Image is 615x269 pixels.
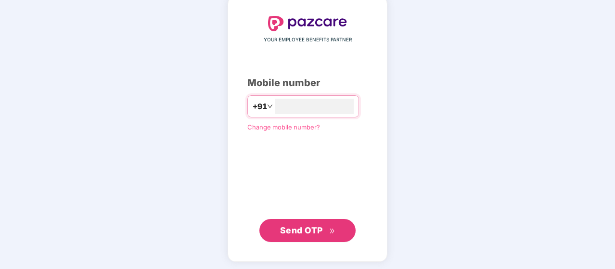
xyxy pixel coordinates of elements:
[268,16,347,31] img: logo
[264,36,352,44] span: YOUR EMPLOYEE BENEFITS PARTNER
[259,219,356,242] button: Send OTPdouble-right
[253,101,267,113] span: +91
[329,228,335,234] span: double-right
[247,123,320,131] a: Change mobile number?
[247,76,368,90] div: Mobile number
[280,225,323,235] span: Send OTP
[267,103,273,109] span: down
